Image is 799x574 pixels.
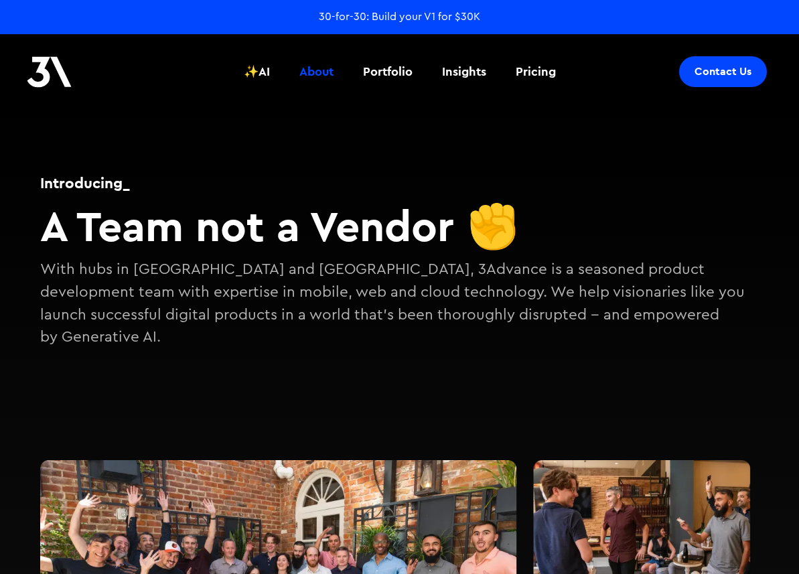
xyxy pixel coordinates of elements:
[299,63,334,80] div: About
[442,63,486,80] div: Insights
[434,47,494,96] a: Insights
[508,47,564,96] a: Pricing
[516,63,556,80] div: Pricing
[40,259,759,348] p: With hubs in [GEOGRAPHIC_DATA] and [GEOGRAPHIC_DATA], 3Advance is a seasoned product development ...
[355,47,421,96] a: Portfolio
[363,63,413,80] div: Portfolio
[679,56,767,87] a: Contact Us
[319,9,480,24] a: 30-for-30: Build your V1 for $30K
[244,63,270,80] div: ✨AI
[236,47,278,96] a: ✨AI
[291,47,342,96] a: About
[40,200,759,252] h2: A Team not a Vendor ✊
[40,172,759,194] h1: Introducing_
[695,65,751,78] div: Contact Us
